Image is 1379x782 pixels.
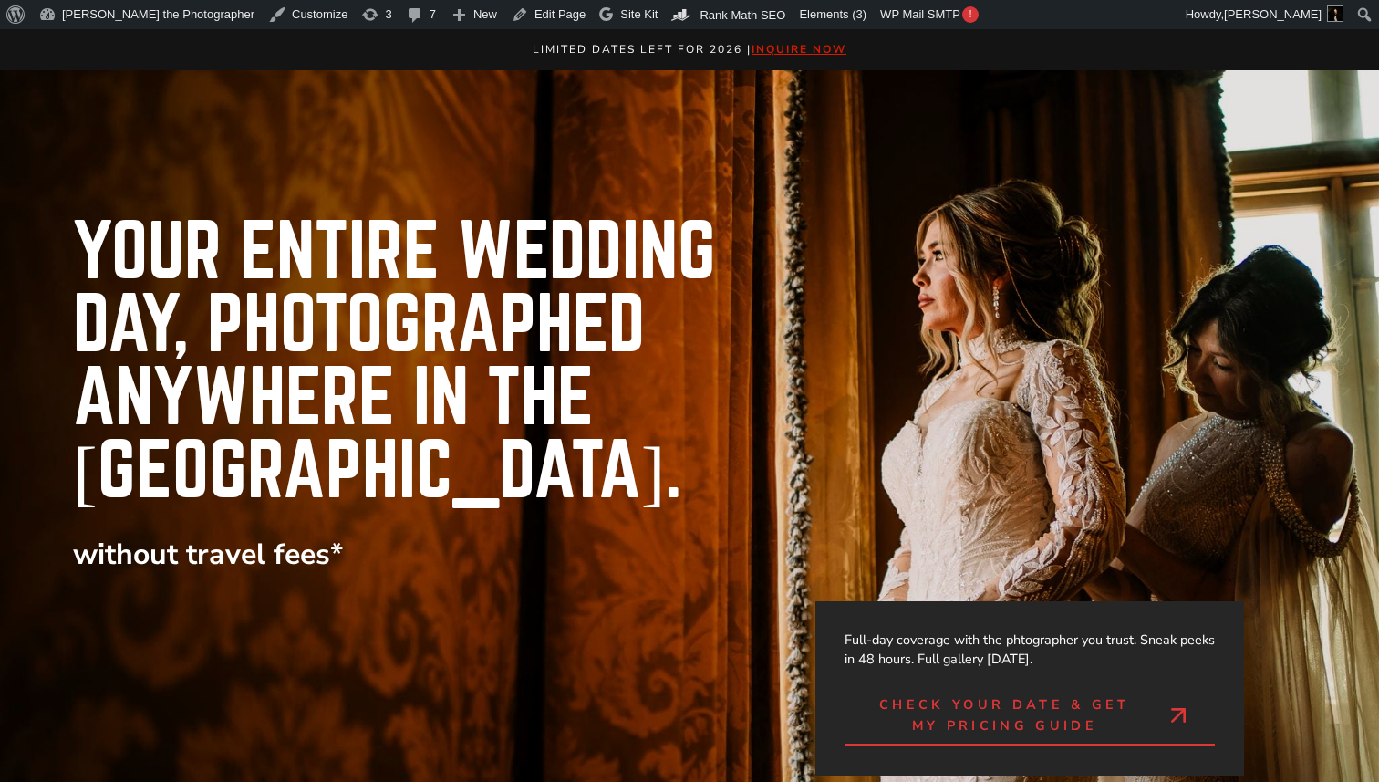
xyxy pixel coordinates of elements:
[962,6,979,23] span: !
[73,216,848,508] h1: Your entire Wedding Day, Photographed Anywhere in the [GEOGRAPHIC_DATA].
[700,8,785,22] span: Rank Math SEO
[73,535,330,574] strong: without travel fees
[20,40,1360,59] p: Limited Dates LEft for 2026 |
[752,42,846,57] a: inquire now
[866,694,1144,736] span: Check Your Date & Get My Pricing Guide
[620,7,658,21] span: Site Kit
[845,631,1216,669] p: Full-day coverage with the phtographer you trust. Sneak peeks in 48 hours. Full gallery [DATE].
[845,691,1216,746] a: Check Your Date & Get My Pricing Guide
[1224,7,1322,21] span: [PERSON_NAME]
